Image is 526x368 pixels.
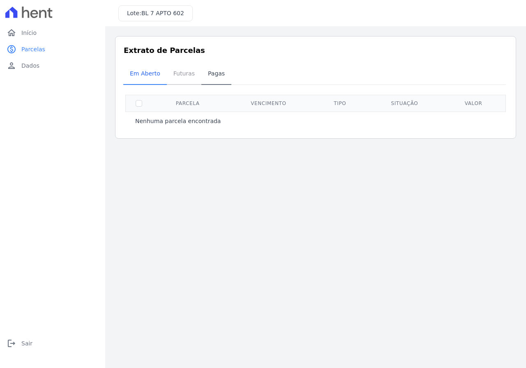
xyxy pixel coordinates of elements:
h3: Lote: [127,9,184,18]
i: home [7,28,16,38]
i: logout [7,338,16,348]
span: Futuras [168,65,200,82]
span: Sair [21,339,32,347]
th: Valor [443,95,504,112]
span: Dados [21,62,39,70]
a: homeInício [3,25,102,41]
a: Futuras [167,64,201,85]
a: personDados [3,57,102,74]
span: Início [21,29,37,37]
a: paidParcelas [3,41,102,57]
a: logoutSair [3,335,102,352]
i: person [7,61,16,71]
h3: Extrato de Parcelas [124,45,508,56]
p: Nenhuma parcela encontrada [135,117,221,125]
a: Em Aberto [123,64,167,85]
i: paid [7,44,16,54]
th: Vencimento [223,95,314,112]
th: Tipo [314,95,366,112]
th: Situação [366,95,443,112]
span: Em Aberto [125,65,165,82]
span: Parcelas [21,45,45,53]
a: Pagas [201,64,231,85]
th: Parcela [152,95,223,112]
span: BL 7 APTO 602 [141,10,184,16]
span: Pagas [203,65,230,82]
